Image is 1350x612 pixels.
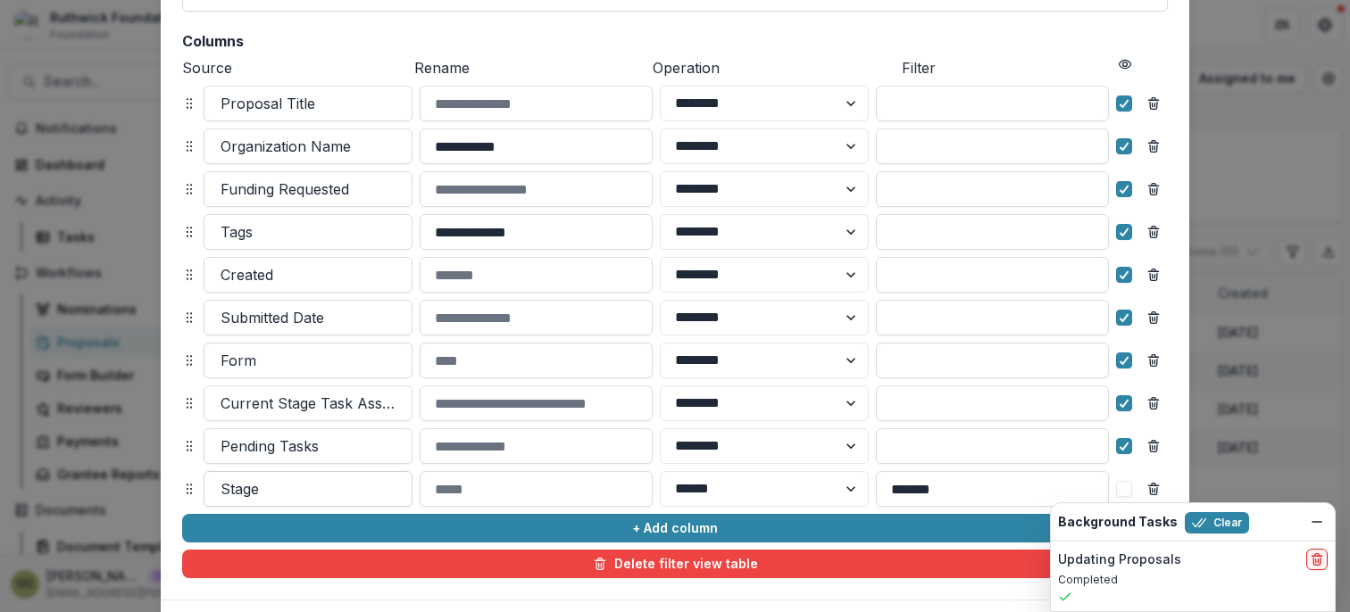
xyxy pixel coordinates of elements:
button: Remove column [1139,389,1168,418]
button: Remove column [1139,303,1168,332]
button: Delete filter view table [182,550,1168,578]
p: Rename [414,57,645,79]
button: Remove column [1139,132,1168,161]
button: delete [1306,549,1328,570]
button: Remove column [1139,261,1168,289]
button: Dismiss [1306,511,1328,533]
p: Source [182,57,407,79]
p: Operation [653,57,895,79]
p: Completed [1058,572,1328,588]
button: Remove column [1139,475,1168,503]
button: Remove column [1139,89,1168,118]
button: Clear [1185,512,1249,533]
h2: Updating Proposals [1058,552,1181,567]
button: Remove column [1139,218,1168,246]
h2: Background Tasks [1058,515,1178,530]
button: + Add column [182,514,1168,542]
h2: Columns [182,33,1168,50]
button: Remove column [1139,175,1168,203]
p: Filter [902,57,1111,79]
button: Remove column [1139,432,1168,460]
button: Remove column [1139,346,1168,375]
